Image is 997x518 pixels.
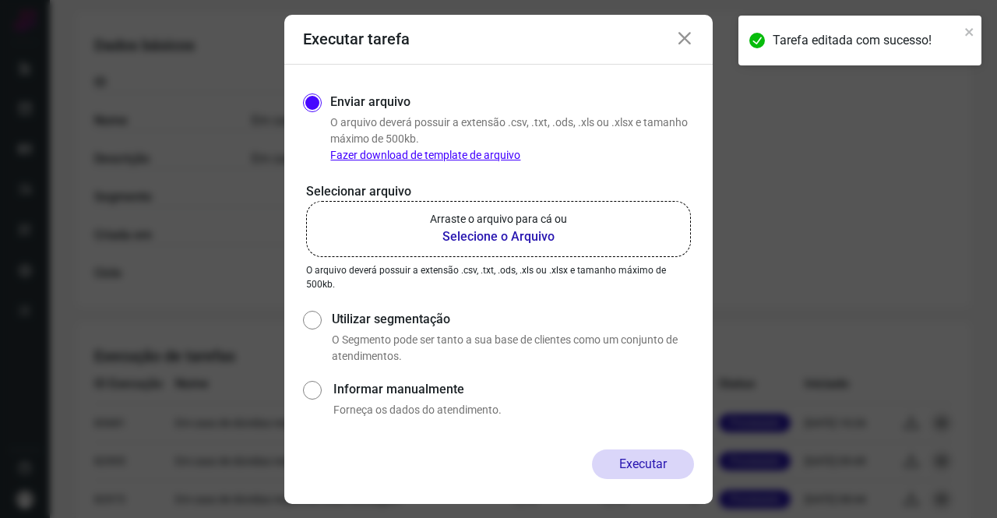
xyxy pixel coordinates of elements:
[332,332,694,365] p: O Segmento pode ser tanto a sua base de clientes como um conjunto de atendimentos.
[330,93,410,111] label: Enviar arquivo
[303,30,410,48] h3: Executar tarefa
[773,31,960,50] div: Tarefa editada com sucesso!
[430,211,567,227] p: Arraste o arquivo para cá ou
[964,22,975,41] button: close
[430,227,567,246] b: Selecione o Arquivo
[330,149,520,161] a: Fazer download de template de arquivo
[306,182,691,201] p: Selecionar arquivo
[592,449,694,479] button: Executar
[332,310,694,329] label: Utilizar segmentação
[330,115,694,164] p: O arquivo deverá possuir a extensão .csv, .txt, .ods, .xls ou .xlsx e tamanho máximo de 500kb.
[333,402,694,418] p: Forneça os dados do atendimento.
[306,263,691,291] p: O arquivo deverá possuir a extensão .csv, .txt, .ods, .xls ou .xlsx e tamanho máximo de 500kb.
[333,380,694,399] label: Informar manualmente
